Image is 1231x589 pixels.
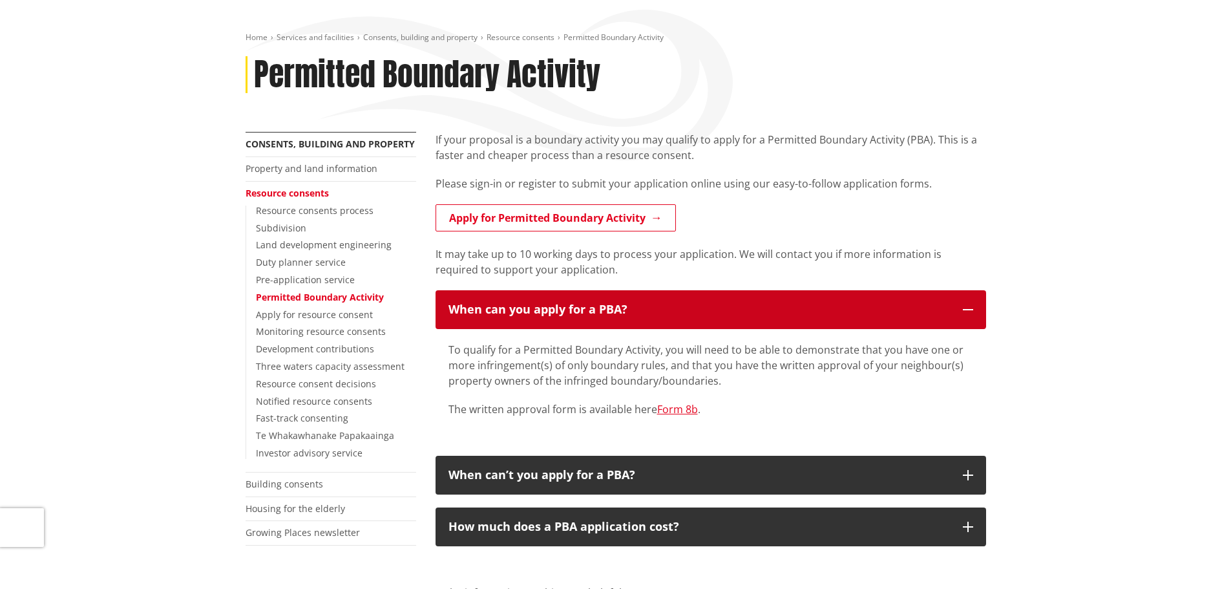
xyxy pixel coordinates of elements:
[256,429,394,442] a: Te Whakawhanake Papakaainga
[246,162,377,175] a: Property and land information
[448,342,973,389] p: To qualify for a Permitted Boundary Activity, you will need to be able to demonstrate that you ha...
[256,360,405,372] a: Three waters capacity assessment
[448,303,950,316] div: When can you apply for a PBA?
[256,378,376,390] a: Resource consent decisions
[256,239,392,251] a: Land development engineering
[436,290,986,329] button: When can you apply for a PBA?
[246,32,986,43] nav: breadcrumb
[436,456,986,495] button: When can’t you apply for a PBA?
[246,526,360,539] a: Growing Places newsletter
[256,412,348,424] a: Fast-track consenting
[436,204,676,231] a: Apply for Permitted Boundary Activity
[256,256,346,268] a: Duty planner service
[436,176,986,191] p: Please sign-in or register to submit your application online using our easy-to-follow application...
[246,478,323,490] a: Building consents
[363,32,478,43] a: Consents, building and property
[256,343,374,355] a: Development contributions
[487,32,554,43] a: Resource consents
[1172,535,1218,581] iframe: Messenger Launcher
[246,32,268,43] a: Home
[436,246,986,277] p: It may take up to 10 working days to process your application. We will contact you if more inform...
[256,325,386,337] a: Monitoring resource consents
[246,187,329,199] a: Resource consents
[246,502,345,515] a: Housing for the elderly
[256,308,373,321] a: Apply for resource consent
[256,273,355,286] a: Pre-application service
[448,402,973,417] p: The written approval form is available here .
[436,132,986,163] p: If your proposal is a boundary activity you may qualify to apply for a Permitted Boundary Activit...
[256,447,363,459] a: Investor advisory service
[448,520,950,533] div: How much does a PBA application cost?
[254,56,600,94] h1: Permitted Boundary Activity
[448,469,950,482] div: When can’t you apply for a PBA?
[277,32,354,43] a: Services and facilities
[256,395,372,407] a: Notified resource consents
[246,138,415,150] a: Consents, building and property
[563,32,664,43] span: Permitted Boundary Activity
[657,402,698,416] a: Form 8b
[436,508,986,546] button: How much does a PBA application cost?
[256,222,306,234] a: Subdivision
[256,291,384,303] a: Permitted Boundary Activity
[256,204,374,217] a: Resource consents process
